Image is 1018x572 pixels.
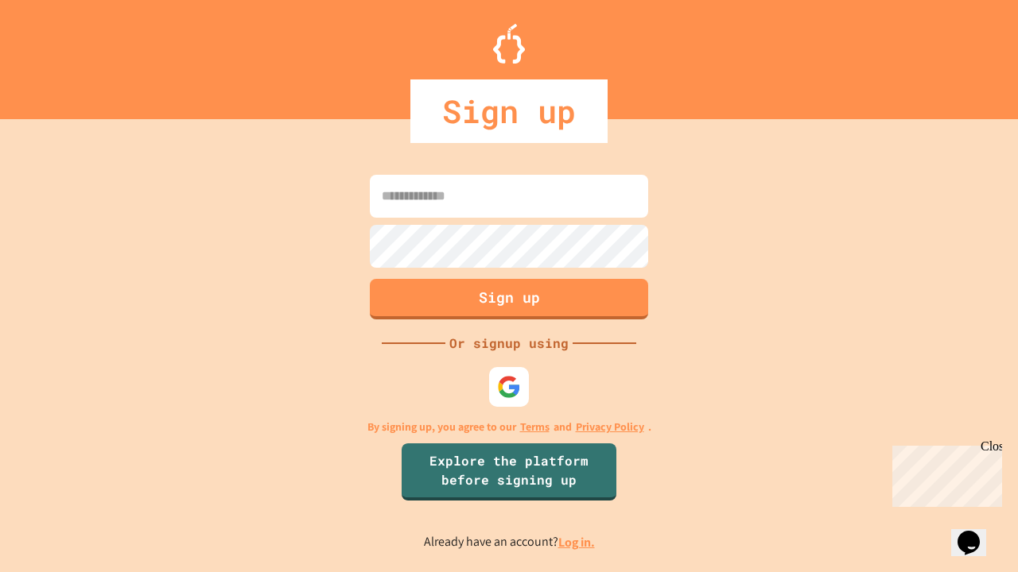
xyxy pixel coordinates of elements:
[445,334,573,353] div: Or signup using
[493,24,525,64] img: Logo.svg
[370,279,648,319] button: Sign up
[886,439,1002,507] iframe: chat widget
[558,534,595,551] a: Log in.
[424,532,595,552] p: Already have an account?
[520,419,550,435] a: Terms
[402,443,616,500] a: Explore the platform before signing up
[951,508,1002,556] iframe: chat widget
[497,375,521,399] img: google-icon.svg
[576,419,644,435] a: Privacy Policy
[367,419,651,435] p: By signing up, you agree to our and .
[410,79,608,143] div: Sign up
[6,6,110,101] div: Chat with us now!Close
